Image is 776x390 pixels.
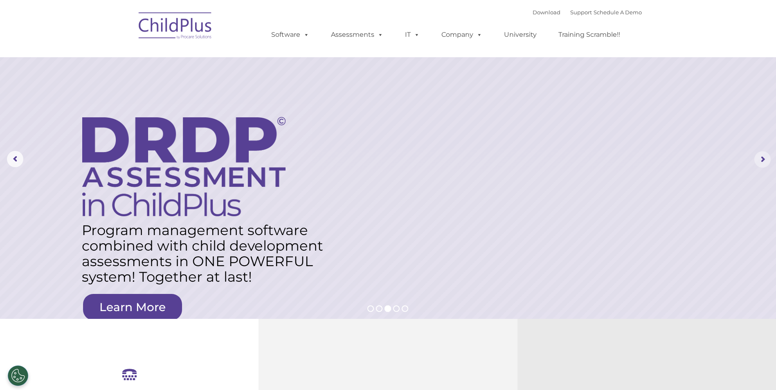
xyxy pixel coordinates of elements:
[114,54,139,60] span: Last name
[135,7,216,47] img: ChildPlus by Procare Solutions
[263,27,317,43] a: Software
[397,27,428,43] a: IT
[433,27,490,43] a: Company
[533,9,642,16] font: |
[594,9,642,16] a: Schedule A Demo
[550,27,628,43] a: Training Scramble!!
[496,27,545,43] a: University
[82,222,330,285] rs-layer: Program management software combined with child development assessments in ONE POWERFUL system! T...
[570,9,592,16] a: Support
[83,294,182,320] a: Learn More
[8,365,28,386] button: Cookies Settings
[82,117,286,216] img: DRDP Assessment in ChildPlus
[114,87,148,94] span: Phone number
[323,27,391,43] a: Assessments
[533,9,560,16] a: Download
